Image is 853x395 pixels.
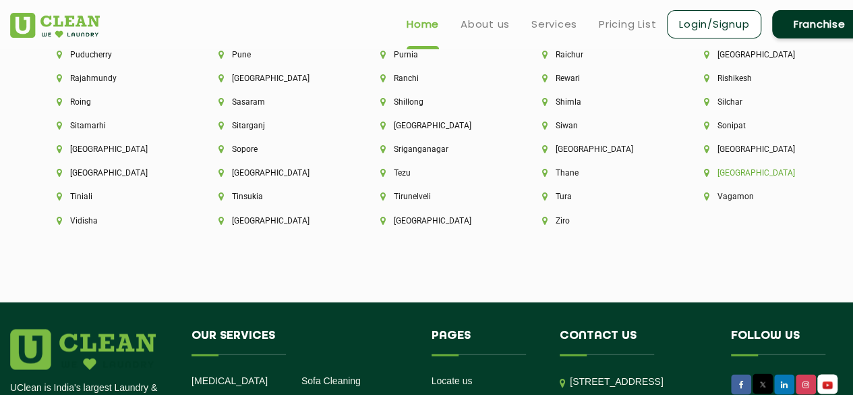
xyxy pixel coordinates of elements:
li: Sonipat [704,121,820,130]
img: UClean Laundry and Dry Cleaning [819,377,836,392]
li: Tiniali [57,192,173,201]
a: Locate us [432,375,473,386]
li: [GEOGRAPHIC_DATA] [704,144,820,154]
li: Sriganganagar [380,144,496,154]
li: Tirunelveli [380,192,496,201]
li: Roing [57,97,173,107]
li: Vidisha [57,215,173,225]
li: [GEOGRAPHIC_DATA] [57,144,173,154]
li: Ranchi [380,74,496,83]
a: Login/Signup [667,10,761,38]
li: [GEOGRAPHIC_DATA] [704,168,820,178]
li: Tinsukia [218,192,334,201]
li: [GEOGRAPHIC_DATA] [380,121,496,130]
li: Raichur [542,50,658,59]
li: Rishikesh [704,74,820,83]
li: [GEOGRAPHIC_DATA] [218,215,334,225]
a: About us [461,16,510,32]
li: Sasaram [218,97,334,107]
img: logo.png [10,329,156,369]
li: [GEOGRAPHIC_DATA] [218,74,334,83]
li: Pune [218,50,334,59]
li: Rewari [542,74,658,83]
li: Ziro [542,215,658,225]
li: Sitamarhi [57,121,173,130]
li: [GEOGRAPHIC_DATA] [218,168,334,178]
a: [MEDICAL_DATA] [192,375,268,386]
li: [GEOGRAPHIC_DATA] [704,50,820,59]
a: Services [531,16,577,32]
li: Shimla [542,97,658,107]
li: Purnia [380,50,496,59]
li: Tezu [380,168,496,178]
a: Home [407,16,439,32]
li: [GEOGRAPHIC_DATA] [57,168,173,178]
li: Shillong [380,97,496,107]
li: Sitarganj [218,121,334,130]
li: Vagamon [704,192,820,201]
h4: Contact us [560,329,711,354]
li: Sopore [218,144,334,154]
h4: Pages [432,329,540,354]
a: Sofa Cleaning [301,375,361,386]
img: UClean Laundry and Dry Cleaning [10,13,100,38]
h4: Our Services [192,329,411,354]
li: Tura [542,192,658,201]
li: Puducherry [57,50,173,59]
li: Rajahmundy [57,74,173,83]
li: Thane [542,168,658,178]
li: [GEOGRAPHIC_DATA] [542,144,658,154]
p: [STREET_ADDRESS] [570,373,711,389]
a: Pricing List [599,16,656,32]
li: Silchar [704,97,820,107]
li: [GEOGRAPHIC_DATA] [380,215,496,225]
h4: Follow us [731,329,850,354]
li: Siwan [542,121,658,130]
